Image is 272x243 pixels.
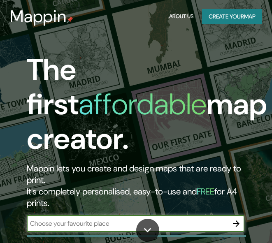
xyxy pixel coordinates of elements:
button: Create yourmap [202,9,262,24]
h5: FREE [197,186,214,197]
h1: The first map creator. [27,53,267,163]
img: mappin-pin [67,16,73,23]
h1: affordable [79,85,207,123]
input: Choose your favourite place [27,219,228,228]
h3: Mappin [10,7,67,26]
button: About Us [167,9,195,24]
h2: Mappin lets you create and design maps that are ready to print. It's completely personalised, eas... [27,163,244,209]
